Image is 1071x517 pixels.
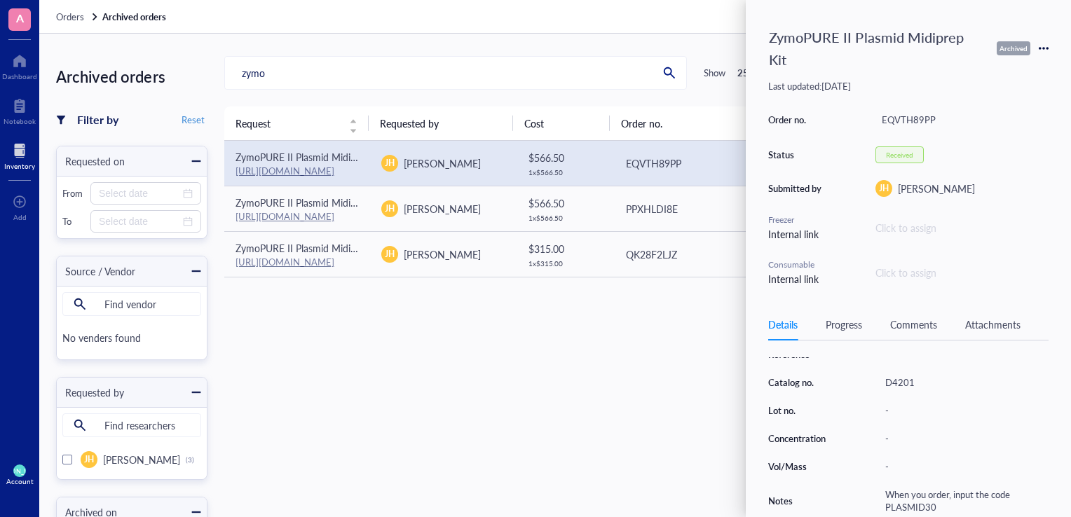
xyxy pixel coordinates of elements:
div: EQVTH89PP [626,156,748,171]
div: Archived [997,41,1030,55]
div: Consumable [768,258,824,271]
a: Archived orders [102,11,169,23]
div: - [879,429,1049,448]
div: Order no. [768,113,824,126]
span: ZymoPURE II Plasmid Midiprep Kit [236,241,385,255]
td: EQVTH89PP [613,141,759,186]
div: $ 315.00 [528,241,602,256]
div: QK28F2LJZ [626,247,748,262]
div: - [879,457,1049,476]
div: When you order, input the code PLASMID30 [879,485,1049,517]
span: ZymoPURE II Plasmid Midiprep Kit [236,150,385,164]
div: Internal link [768,226,824,242]
div: Show [704,67,725,79]
div: Archived orders [56,63,207,90]
span: [PERSON_NAME] [898,181,975,195]
th: Requested by [369,106,513,140]
div: D4201 [879,373,1049,392]
a: Orders [56,11,100,23]
div: Click to assign [875,265,1049,280]
div: Vol/Mass [768,460,840,473]
div: Requested on [57,153,125,169]
div: No venders found [62,324,201,354]
a: [URL][DOMAIN_NAME] [236,255,334,268]
span: JH [385,202,395,215]
span: JH [84,453,94,466]
a: Inventory [4,139,35,170]
div: Received [886,151,913,159]
th: Cost [513,106,609,140]
span: ZymoPURE II Plasmid Midiprep Kit [236,195,385,209]
div: Inventory [4,162,35,170]
a: Notebook [4,95,36,125]
div: EQVTH89PP [875,110,1049,130]
div: $ 566.50 [528,150,602,165]
th: Order no. [610,106,754,140]
div: Comments [890,317,937,332]
div: 1 x $ 315.00 [528,259,602,268]
input: Select date [99,214,180,229]
input: Select date [99,186,180,201]
a: [URL][DOMAIN_NAME] [236,164,334,177]
span: [PERSON_NAME] [404,202,481,216]
div: From [62,187,85,200]
span: JH [385,248,395,261]
span: [PERSON_NAME] [404,247,481,261]
div: Click to assign [875,220,1049,235]
div: PPXHLDI8E [626,201,748,216]
div: Filter by [77,111,118,129]
div: Dashboard [2,72,37,81]
div: Catalog no. [768,376,840,389]
span: A [16,9,24,27]
div: Internal link [768,271,824,287]
div: - [879,401,1049,420]
div: Notebook [4,117,36,125]
span: JH [879,182,889,195]
div: Progress [826,317,862,332]
td: QK28F2LJZ [613,231,759,277]
div: ZymoPURE II Plasmid Midiprep Kit [763,22,988,74]
td: PPXHLDI8E [613,186,759,231]
div: 1 x $ 566.50 [528,214,602,222]
span: Orders [56,10,84,23]
th: Request [224,106,369,140]
div: To [62,215,85,228]
div: Requested by [57,385,124,400]
div: Last updated: [DATE] [768,80,1049,92]
div: 1 x $ 566.50 [528,168,602,177]
span: [PERSON_NAME] [404,156,481,170]
span: Reset [182,113,205,126]
div: Attachments [965,317,1021,332]
div: Submitted by [768,182,824,195]
div: Status [768,149,824,161]
div: Lot no. [768,404,840,417]
span: Request [236,116,341,131]
div: Notes [768,495,840,507]
div: Account [6,477,34,485]
div: Add [13,213,27,221]
button: Reset [179,111,207,128]
span: [PERSON_NAME] [103,453,180,467]
div: Freezer [768,214,824,226]
div: Source / Vendor [57,263,135,279]
div: Details [768,317,798,332]
div: Concentration [768,432,840,445]
a: Dashboard [2,50,37,81]
a: [URL][DOMAIN_NAME] [236,209,334,223]
div: $ 566.50 [528,195,602,211]
b: 25 [737,66,749,79]
div: (3) [186,455,194,464]
span: JH [385,157,395,170]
